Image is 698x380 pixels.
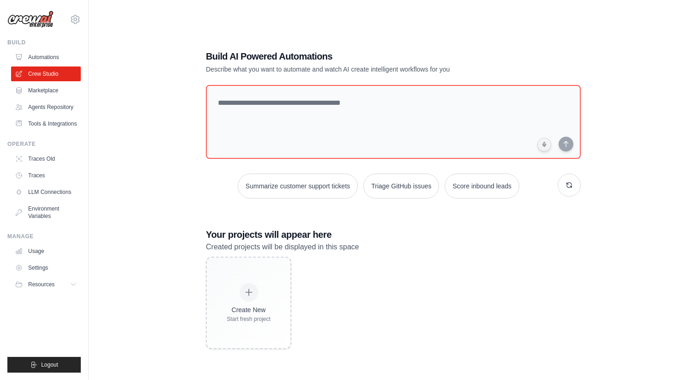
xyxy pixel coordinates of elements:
button: Click to speak your automation idea [537,138,551,151]
a: Traces [11,168,81,183]
div: Build [7,39,81,46]
h1: Build AI Powered Automations [206,50,516,63]
div: Manage [7,233,81,240]
button: Resources [11,277,81,292]
a: Crew Studio [11,66,81,81]
a: Traces Old [11,151,81,166]
a: Agents Repository [11,100,81,115]
a: Environment Variables [11,201,81,223]
h3: Your projects will appear here [206,228,581,241]
button: Score inbound leads [445,174,519,199]
span: Logout [41,361,58,368]
p: Describe what you want to automate and watch AI create intelligent workflows for you [206,65,516,74]
button: Logout [7,357,81,373]
button: Summarize customer support tickets [238,174,358,199]
div: Create New [227,305,271,314]
a: Tools & Integrations [11,116,81,131]
span: Resources [28,281,54,288]
p: Created projects will be displayed in this space [206,241,581,253]
a: Usage [11,244,81,259]
a: Automations [11,50,81,65]
a: Marketplace [11,83,81,98]
div: Operate [7,140,81,148]
img: Logo [7,11,54,28]
button: Triage GitHub issues [363,174,439,199]
button: Get new suggestions [558,174,581,197]
a: Settings [11,260,81,275]
div: Start fresh project [227,315,271,323]
a: LLM Connections [11,185,81,199]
